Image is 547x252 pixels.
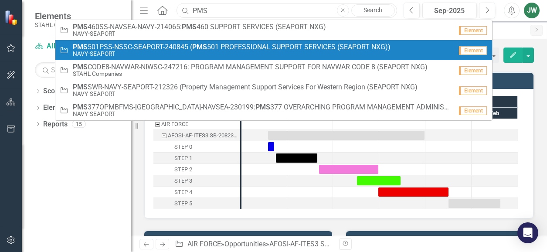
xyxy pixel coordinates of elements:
[35,11,84,21] span: Elements
[55,40,492,60] a: 501PSS-NSSC-SEAPORT-240845 (PMS501 PROFESSIONAL SUPPORT SERVICES (SEAPORT NXG))NAVY-SEAPORTElement
[55,80,492,100] a: SWR-NAVY-SEAPORT-212326 (Property Management Support Services For Western Region (SEAPORT NXG)NAV...
[153,198,240,209] div: Task: Start date: 2025-01-16 End date: 2025-02-18
[422,3,477,18] button: Sep-2025
[517,222,538,243] div: Open Intercom Messenger
[174,141,192,153] div: STEP 0
[224,240,266,248] a: Opportunities
[153,130,240,141] div: AFOSI-AF-ITES3 SB-208239 (Professional IT Support Services)
[43,86,79,96] a: Scorecards
[43,119,68,129] a: Reports
[459,86,487,95] span: Element
[187,240,221,248] a: AIR FORCE
[73,83,418,91] span: SWR-NAVY-SEAPORT-212326 (Property Management Support Services For Western Region (SEAPORT NXG)
[168,130,238,141] div: AFOSI-AF-ITES3 SB-208239 (Professional IT Support Services)
[524,3,540,18] button: JW
[73,43,391,51] span: 501PSS-NSSC-SEAPORT-240845 ( 501 PROFESSIONAL SUPPORT SERVICES (SEAPORT NXG))
[153,141,240,153] div: STEP 0
[153,164,240,175] div: STEP 2
[153,119,240,130] div: Task: AIR FORCE Start date: 2024-09-18 End date: 2024-09-19
[177,3,397,18] input: Search ClearPoint...
[175,239,332,249] div: » »
[319,165,378,174] div: Task: Start date: 2024-10-22 End date: 2024-11-30
[268,142,274,151] div: Task: Start date: 2024-09-18 End date: 2024-09-22
[4,10,20,25] img: ClearPoint Strategy
[55,60,492,80] a: CODE8-NAVWAR-NIWSC-247216: PROGRAM MANAGEMENT SUPPORT FOR NAVWAR CODE 8 (SEAPORT NXG)STAHL Compan...
[351,4,395,17] a: Search
[276,153,317,163] div: Task: Start date: 2024-09-23 End date: 2024-10-21
[255,103,270,111] strong: PMS
[378,187,448,197] div: Task: Start date: 2024-11-30 End date: 2025-01-16
[459,106,487,115] span: Element
[152,235,328,249] h3: I:Socioeconomic Status (POC: [PERSON_NAME]) ([URL][DOMAIN_NAME])
[192,43,207,51] strong: PMS
[174,153,192,164] div: STEP 1
[353,235,530,242] h3: AQ:Notes (POC: [PERSON_NAME])([URL][DOMAIN_NAME])
[182,23,197,31] strong: PMS
[35,21,84,28] small: STAHL Companies
[55,100,492,120] a: 377OPMBFMS-[GEOGRAPHIC_DATA]-NAVSEA-230199:PMS377 OVERARCHING PROGRAM MANAGEMENT ADMINISTRATIVE A...
[73,91,418,97] small: NAVY-SEAPORT
[35,62,122,78] input: Search Below...
[153,164,240,175] div: Task: Start date: 2024-10-22 End date: 2024-11-30
[153,187,240,198] div: STEP 4
[153,175,240,187] div: Task: Start date: 2024-11-16 End date: 2024-12-15
[153,130,240,141] div: Task: Start date: 2024-09-18 End date: 2024-12-31
[73,63,428,71] span: CODE8-NAVWAR-NIWSC-247216: PROGRAM MANAGEMENT SUPPORT FOR NAVWAR CODE 8 (SEAPORT NXG)
[153,175,240,187] div: STEP 3
[153,153,240,164] div: Task: Start date: 2024-09-23 End date: 2024-10-21
[357,176,401,185] div: Task: Start date: 2024-11-16 End date: 2024-12-15
[459,66,487,75] span: Element
[174,187,192,198] div: STEP 4
[174,198,192,209] div: STEP 5
[425,6,474,16] div: Sep-2025
[153,153,240,164] div: STEP 1
[153,119,240,130] div: AIR FORCE
[269,240,461,248] div: AFOSI-AF-ITES3 SB-208239 (Professional IT Support Services)
[459,46,487,55] span: Element
[161,119,188,130] div: AIR FORCE
[268,131,425,140] div: Task: Start date: 2024-09-18 End date: 2024-12-31
[73,31,326,37] small: NAVY-SEAPORT
[153,198,240,209] div: STEP 5
[73,103,452,111] span: 377OPMBFMS-[GEOGRAPHIC_DATA]-NAVSEA-230199: 377 OVERARCHING PROGRAM MANAGEMENT ADMINISTRATIVE AND...
[73,23,326,31] span: 460SS-NAVSEA-NAVY-214065: 460 SUPPORT SERVICES (SEAPORT NXG)
[72,120,86,128] div: 15
[43,103,72,113] a: Elements
[35,41,122,51] a: AIR FORCE
[174,175,192,187] div: STEP 3
[174,164,192,175] div: STEP 2
[153,187,240,198] div: Task: Start date: 2024-11-30 End date: 2025-01-16
[153,141,240,153] div: Task: Start date: 2024-09-18 End date: 2024-09-22
[55,20,492,40] a: 460SS-NAVSEA-NAVY-214065:PMS460 SUPPORT SERVICES (SEAPORT NXG)NAVY-SEAPORTElement
[73,51,391,57] small: NAVY-SEAPORT
[73,71,428,77] small: STAHL Companies
[448,199,500,208] div: Task: Start date: 2025-01-16 End date: 2025-02-18
[472,108,518,119] div: Feb
[459,26,487,35] span: Element
[73,111,452,117] small: NAVY-SEAPORT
